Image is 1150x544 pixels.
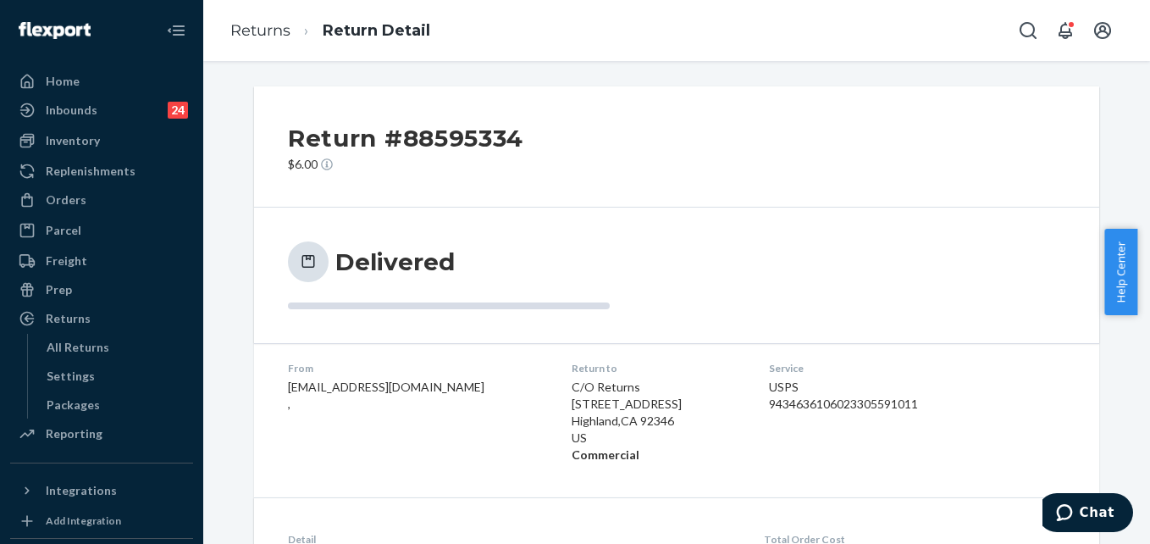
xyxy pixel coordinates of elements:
[1086,14,1120,47] button: Open account menu
[10,158,193,185] a: Replenishments
[46,281,72,298] div: Prep
[46,73,80,90] div: Home
[47,339,109,356] div: All Returns
[572,379,742,396] p: C/O Returns
[10,186,193,214] a: Orders
[46,482,117,499] div: Integrations
[47,368,95,385] div: Settings
[288,361,545,375] dt: From
[38,334,194,361] a: All Returns
[46,192,86,208] div: Orders
[288,380,484,411] span: [EMAIL_ADDRESS][DOMAIN_NAME] ,
[10,477,193,504] button: Integrations
[1104,229,1137,315] button: Help Center
[46,102,97,119] div: Inbounds
[288,120,523,156] h2: Return #88595334
[769,361,978,375] dt: Service
[10,97,193,124] a: Inbounds24
[19,22,91,39] img: Flexport logo
[1011,14,1045,47] button: Open Search Box
[572,430,742,447] p: US
[159,14,193,47] button: Close Navigation
[46,310,91,327] div: Returns
[10,511,193,531] a: Add Integration
[10,305,193,332] a: Returns
[10,127,193,154] a: Inventory
[38,363,194,390] a: Settings
[335,247,455,277] h3: Delivered
[47,397,100,414] div: Packages
[572,413,742,430] p: Highland , CA 92346
[769,380,799,394] span: USPS
[323,21,430,40] a: Return Detail
[46,132,100,149] div: Inventory
[46,222,81,239] div: Parcel
[288,156,523,173] p: $6.00
[572,447,639,462] strong: Commercial
[572,396,742,413] p: [STREET_ADDRESS]
[168,102,188,119] div: 24
[10,68,193,95] a: Home
[217,6,444,56] ol: breadcrumbs
[572,361,742,375] dt: Return to
[1042,493,1133,536] iframe: Opens a widget where you can chat to one of our agents
[769,396,978,413] div: 9434636106023305591011
[38,391,194,419] a: Packages
[46,163,135,180] div: Replenishments
[10,420,193,447] a: Reporting
[46,425,102,442] div: Reporting
[46,253,87,269] div: Freight
[10,247,193,275] a: Freight
[1048,14,1082,47] button: Open notifications
[46,513,121,528] div: Add Integration
[10,217,193,244] a: Parcel
[230,21,290,40] a: Returns
[10,276,193,303] a: Prep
